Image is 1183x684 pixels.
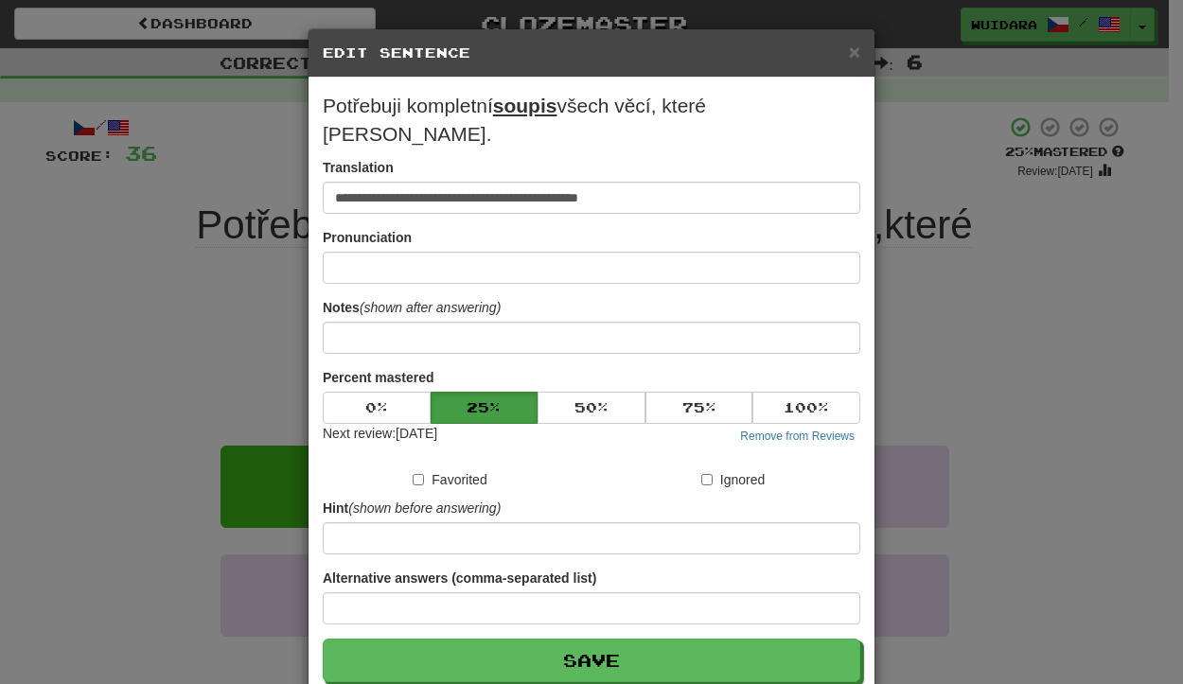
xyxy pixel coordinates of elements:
[645,392,753,424] button: 75%
[323,44,860,62] h5: Edit Sentence
[413,470,486,489] label: Favorited
[323,368,434,387] label: Percent mastered
[323,499,501,517] label: Hint
[323,569,596,588] label: Alternative answers (comma-separated list)
[849,42,860,61] button: Close
[323,639,860,682] button: Save
[431,392,539,424] button: 25%
[323,392,860,424] div: Percent mastered
[538,392,645,424] button: 50%
[493,95,557,116] u: soupis
[323,92,860,149] p: Potřebuji kompletní všech věcí, které [PERSON_NAME].
[323,158,394,177] label: Translation
[734,426,860,447] button: Remove from Reviews
[849,41,860,62] span: ×
[701,474,713,485] input: Ignored
[323,392,431,424] button: 0%
[752,392,860,424] button: 100%
[413,474,424,485] input: Favorited
[348,500,501,516] em: (shown before answering)
[323,228,412,247] label: Pronunciation
[323,424,437,447] div: Next review: [DATE]
[323,298,501,317] label: Notes
[701,470,765,489] label: Ignored
[360,300,501,315] em: (shown after answering)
